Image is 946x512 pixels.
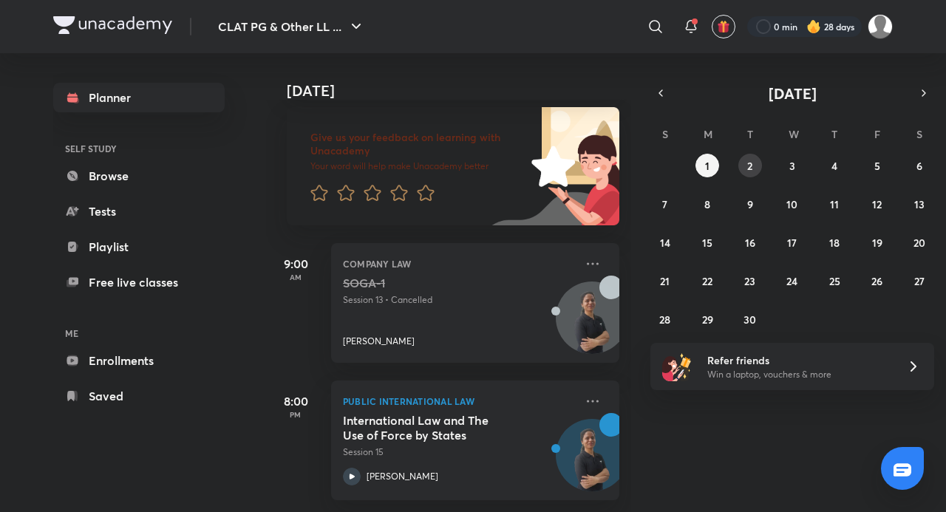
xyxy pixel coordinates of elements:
[266,392,325,410] h5: 8:00
[704,197,710,211] abbr: September 8, 2025
[831,159,837,173] abbr: September 4, 2025
[343,255,575,273] p: Company Law
[702,313,713,327] abbr: September 29, 2025
[660,274,670,288] abbr: September 21, 2025
[738,231,762,254] button: September 16, 2025
[481,107,619,225] img: feedback_image
[662,352,692,381] img: referral
[53,83,225,112] a: Planner
[806,19,821,34] img: streak
[874,127,880,141] abbr: Friday
[557,290,627,361] img: Avatar
[865,269,889,293] button: September 26, 2025
[695,307,719,331] button: September 29, 2025
[916,159,922,173] abbr: September 6, 2025
[865,231,889,254] button: September 19, 2025
[653,307,677,331] button: September 28, 2025
[653,269,677,293] button: September 21, 2025
[786,197,797,211] abbr: September 10, 2025
[916,127,922,141] abbr: Saturday
[780,154,804,177] button: September 3, 2025
[209,12,374,41] button: CLAT PG & Other LL ...
[266,273,325,281] p: AM
[707,352,889,368] h6: Refer friends
[744,274,755,288] abbr: September 23, 2025
[872,197,882,211] abbr: September 12, 2025
[662,197,667,211] abbr: September 7, 2025
[707,368,889,381] p: Win a laptop, vouchers & more
[712,15,735,38] button: avatar
[53,197,225,226] a: Tests
[310,131,526,157] h6: Give us your feedback on learning with Unacademy
[908,269,931,293] button: September 27, 2025
[717,20,730,33] img: avatar
[53,16,172,34] img: Company Logo
[367,470,438,483] p: [PERSON_NAME]
[738,154,762,177] button: September 2, 2025
[343,293,575,307] p: Session 13 • Cancelled
[747,197,753,211] abbr: September 9, 2025
[53,267,225,297] a: Free live classes
[747,127,753,141] abbr: Tuesday
[908,231,931,254] button: September 20, 2025
[695,192,719,216] button: September 8, 2025
[659,313,670,327] abbr: September 28, 2025
[343,446,575,459] p: Session 15
[747,159,752,173] abbr: September 2, 2025
[53,381,225,411] a: Saved
[53,161,225,191] a: Browse
[53,16,172,38] a: Company Logo
[789,159,795,173] abbr: September 3, 2025
[738,307,762,331] button: September 30, 2025
[786,274,797,288] abbr: September 24, 2025
[343,335,415,348] p: [PERSON_NAME]
[705,159,709,173] abbr: September 1, 2025
[266,410,325,419] p: PM
[865,192,889,216] button: September 12, 2025
[789,127,799,141] abbr: Wednesday
[343,413,527,443] h5: International Law and The Use of Force by States
[343,276,527,290] h5: SOGA-1
[662,127,668,141] abbr: Sunday
[653,231,677,254] button: September 14, 2025
[780,231,804,254] button: September 17, 2025
[738,269,762,293] button: September 23, 2025
[653,192,677,216] button: September 7, 2025
[829,274,840,288] abbr: September 25, 2025
[53,321,225,346] h6: ME
[310,160,526,172] p: Your word will help make Unacademy better
[871,274,882,288] abbr: September 26, 2025
[695,154,719,177] button: September 1, 2025
[743,313,756,327] abbr: September 30, 2025
[266,255,325,273] h5: 9:00
[695,231,719,254] button: September 15, 2025
[53,136,225,161] h6: SELF STUDY
[787,236,797,250] abbr: September 17, 2025
[769,83,817,103] span: [DATE]
[872,236,882,250] abbr: September 19, 2025
[671,83,913,103] button: [DATE]
[908,154,931,177] button: September 6, 2025
[780,269,804,293] button: September 24, 2025
[831,127,837,141] abbr: Thursday
[830,197,839,211] abbr: September 11, 2025
[53,346,225,375] a: Enrollments
[745,236,755,250] abbr: September 16, 2025
[829,236,840,250] abbr: September 18, 2025
[874,159,880,173] abbr: September 5, 2025
[287,82,634,100] h4: [DATE]
[908,192,931,216] button: September 13, 2025
[823,231,846,254] button: September 18, 2025
[702,236,712,250] abbr: September 15, 2025
[823,192,846,216] button: September 11, 2025
[823,154,846,177] button: September 4, 2025
[343,392,575,410] p: Public International Law
[780,192,804,216] button: September 10, 2025
[865,154,889,177] button: September 5, 2025
[53,232,225,262] a: Playlist
[913,236,925,250] abbr: September 20, 2025
[738,192,762,216] button: September 9, 2025
[914,274,925,288] abbr: September 27, 2025
[823,269,846,293] button: September 25, 2025
[660,236,670,250] abbr: September 14, 2025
